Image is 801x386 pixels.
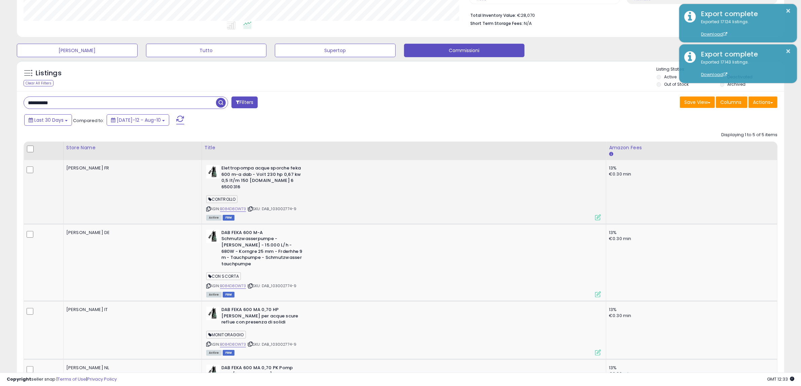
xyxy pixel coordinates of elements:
div: seller snap | | [7,376,117,383]
button: Last 30 Days [24,114,72,126]
button: Filters [231,96,258,108]
div: Export complete [696,9,792,19]
div: ASIN: [206,165,601,220]
strong: Copyright [7,376,31,382]
div: 13% [609,230,772,236]
span: All listings currently available for purchase on Amazon [206,292,222,298]
a: Download [701,72,727,77]
div: Title [205,144,603,151]
div: Store Name [66,144,199,151]
button: Save View [680,96,715,108]
button: × [786,7,791,15]
span: FBM [223,215,235,221]
div: Amazon Fees [609,144,774,151]
button: Commissioni [404,44,525,57]
span: MONITORAGGIO [206,331,246,339]
button: Tutto [146,44,267,57]
a: Terms of Use [58,376,86,382]
div: [PERSON_NAME] DE [66,230,196,236]
span: Last 30 Days [34,117,64,123]
b: Elettropompa acque sporche feka 600 m-a dab - Volt 230 hp 0,67 kw 0,5 lt/m 150 [DOMAIN_NAME] 6 65... [221,165,303,192]
div: 13% [609,165,772,171]
b: DAB FEKA 600 M-A Schmutzwasserpumpe - [PERSON_NAME] - 15.000 L/h - 680W - Korngre 25 mm - Frderhh... [221,230,303,269]
a: B084D8DW73 [220,342,246,347]
div: ASIN: [206,307,601,355]
div: Exported 17143 listings. [696,59,792,78]
b: Short Term Storage Fees: [470,21,523,26]
button: [DATE]-12 - Aug-10 [107,114,169,126]
p: Listing States: [657,66,784,73]
label: Archived [728,81,746,87]
a: B084D8DW73 [220,206,246,212]
img: 31reKVD3d9L._SL40_.jpg [206,365,220,378]
span: All listings currently available for purchase on Amazon [206,350,222,356]
span: | SKU: DAB_103002774-9 [247,283,297,288]
label: Active [664,74,677,80]
div: [PERSON_NAME] IT [66,307,196,313]
div: 13% [609,307,772,313]
label: Out of Stock [664,81,689,87]
b: Total Inventory Value: [470,12,516,18]
div: 13% [609,365,772,371]
span: [DATE]-12 - Aug-10 [117,117,161,123]
a: Download [701,31,727,37]
span: Compared to: [73,117,104,124]
span: | SKU: DAB_103002774-9 [247,206,297,211]
span: CONTROLLO [206,195,238,203]
span: FBM [223,350,235,356]
div: ASIN: [206,230,601,297]
a: B084D8DW73 [220,283,246,289]
b: DAB FEKA 600 MA 0,70 PK Pomp voor [PERSON_NAME] Water met vaste stoffen [221,365,303,385]
button: Actions [749,96,777,108]
h5: Listings [36,69,62,78]
div: €0.30 min [609,313,772,319]
div: €0.30 min [609,171,772,177]
span: Columns [720,99,741,106]
span: All listings currently available for purchase on Amazon [206,215,222,221]
img: 31reKVD3d9L._SL40_.jpg [206,165,220,179]
div: Export complete [696,49,792,59]
div: €0.30 min [609,236,772,242]
div: Exported 17124 listings. [696,19,792,38]
button: Supertop [275,44,396,57]
span: | SKU: DAB_103002774-9 [247,342,297,347]
li: €28,070 [470,11,772,19]
a: Privacy Policy [87,376,117,382]
button: Columns [716,96,748,108]
span: N/A [524,20,532,27]
img: 31reKVD3d9L._SL40_.jpg [206,230,220,243]
span: 2025-09-10 12:33 GMT [767,376,794,382]
div: [PERSON_NAME] NL [66,365,196,371]
button: × [786,47,791,55]
div: [PERSON_NAME] FR [66,165,196,171]
b: DAB FEKA 600 MA 0,70 HP [PERSON_NAME] per acque scure reflue con presenza di solidi [221,307,303,327]
img: 31reKVD3d9L._SL40_.jpg [206,307,220,320]
button: [PERSON_NAME] [17,44,138,57]
small: Amazon Fees. [609,151,613,157]
span: CON SCORTA [206,272,241,280]
span: FBM [223,292,235,298]
div: Displaying 1 to 5 of 5 items [721,132,777,138]
div: Clear All Filters [24,80,53,86]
